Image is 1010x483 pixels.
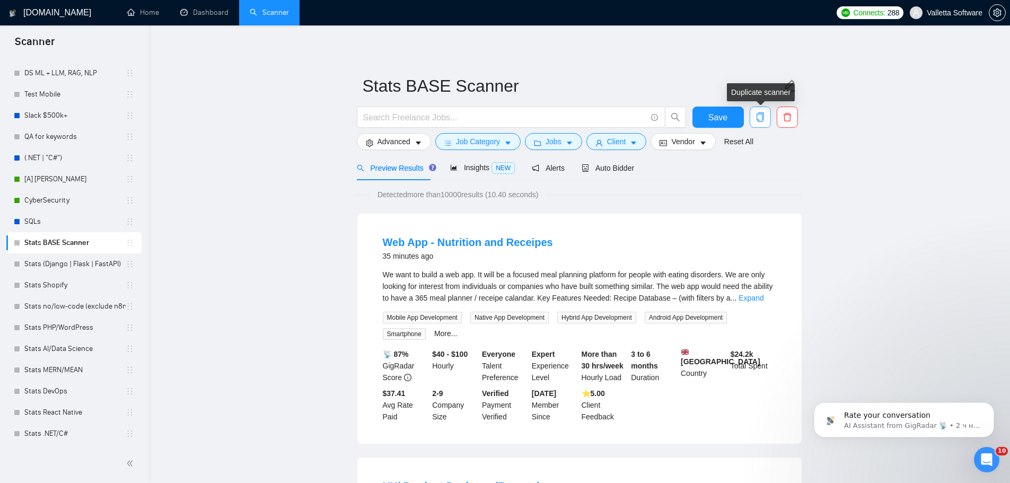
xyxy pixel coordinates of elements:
[6,126,142,147] li: QA for keywords
[126,217,134,226] span: holder
[989,8,1006,17] a: setting
[126,387,134,396] span: holder
[681,348,760,366] b: [GEOGRAPHIC_DATA]
[24,359,126,381] a: Stats MERN/MEAN
[428,163,437,172] div: Tooltip anchor
[692,107,744,128] button: Save
[383,350,409,358] b: 📡 87%
[126,429,134,438] span: holder
[530,388,579,423] div: Member Since
[579,388,629,423] div: Client Feedback
[126,345,134,353] span: holder
[651,114,658,121] span: info-circle
[6,211,142,232] li: SQLs
[989,4,1006,21] button: setting
[6,338,142,359] li: Stats AI/Data Science
[546,136,561,147] span: Jobs
[126,239,134,247] span: holder
[381,348,431,383] div: GigRadar Score
[126,196,134,205] span: holder
[888,7,899,19] span: 288
[532,164,565,172] span: Alerts
[750,107,771,128] button: copy
[434,329,458,338] a: More...
[727,83,795,101] div: Duplicate scanner
[6,84,142,105] li: Test Mobile
[363,73,780,99] input: Scanner name...
[126,90,134,99] span: holder
[126,366,134,374] span: holder
[660,139,667,147] span: idcard
[777,112,797,122] span: delete
[989,8,1005,17] span: setting
[731,350,753,358] b: $ 24.2k
[250,8,289,17] a: searchScanner
[491,162,515,174] span: NEW
[532,350,555,358] b: Expert
[370,189,546,200] span: Detected more than 10000 results (10.40 seconds)
[24,169,126,190] a: [A] [PERSON_NAME]
[6,34,63,56] span: Scanner
[582,164,634,172] span: Auto Bidder
[579,348,629,383] div: Hourly Load
[731,294,737,302] span: ...
[6,232,142,253] li: Stats BASE Scanner
[582,389,605,398] b: ⭐️ 5.00
[357,133,431,150] button: settingAdvancedcaret-down
[366,139,373,147] span: setting
[126,281,134,289] span: holder
[582,164,589,172] span: robot
[783,79,796,93] span: edit
[24,84,126,105] a: Test Mobile
[24,190,126,211] a: CyberSecurity
[432,350,468,358] b: $40 - $100
[450,164,458,171] span: area-chart
[126,133,134,141] span: holder
[912,9,920,16] span: user
[6,190,142,211] li: CyberSecurity
[728,348,778,383] div: Total Spent
[6,296,142,317] li: Stats no/low-code (exclude n8n)
[126,458,137,469] span: double-left
[444,139,452,147] span: bars
[24,126,126,147] a: QA for keywords
[24,381,126,402] a: Stats DevOps
[127,8,159,17] a: homeHome
[777,107,798,128] button: delete
[126,408,134,417] span: holder
[482,350,515,358] b: Everyone
[24,338,126,359] a: Stats AI/Data Science
[383,270,773,302] span: We want to build a web app. It will be a focused meal planning platform for people with eating di...
[724,136,753,147] a: Reset All
[6,63,142,84] li: DS ML + LLM, RAG, NLP
[532,389,556,398] b: [DATE]
[24,275,126,296] a: Stats Shopify
[9,5,16,22] img: logo
[363,111,646,124] input: Search Freelance Jobs...
[504,139,512,147] span: caret-down
[750,112,770,122] span: copy
[404,374,411,381] span: info-circle
[383,312,462,323] span: Mobile App Development
[651,133,715,150] button: idcardVendorcaret-down
[631,350,658,370] b: 3 to 6 months
[681,348,689,356] img: 🇬🇧
[665,107,686,128] button: search
[853,7,885,19] span: Connects:
[381,388,431,423] div: Avg Rate Paid
[629,348,679,383] div: Duration
[582,350,623,370] b: More than 30 hrs/week
[126,111,134,120] span: holder
[480,348,530,383] div: Talent Preference
[24,63,126,84] a: DS ML + LLM, RAG, NLP
[996,447,1008,455] span: 10
[6,275,142,296] li: Stats Shopify
[798,380,1010,454] iframe: Intercom notifications сообщение
[6,402,142,423] li: Stats React Native
[739,294,763,302] a: Expand
[530,348,579,383] div: Experience Level
[534,139,541,147] span: folder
